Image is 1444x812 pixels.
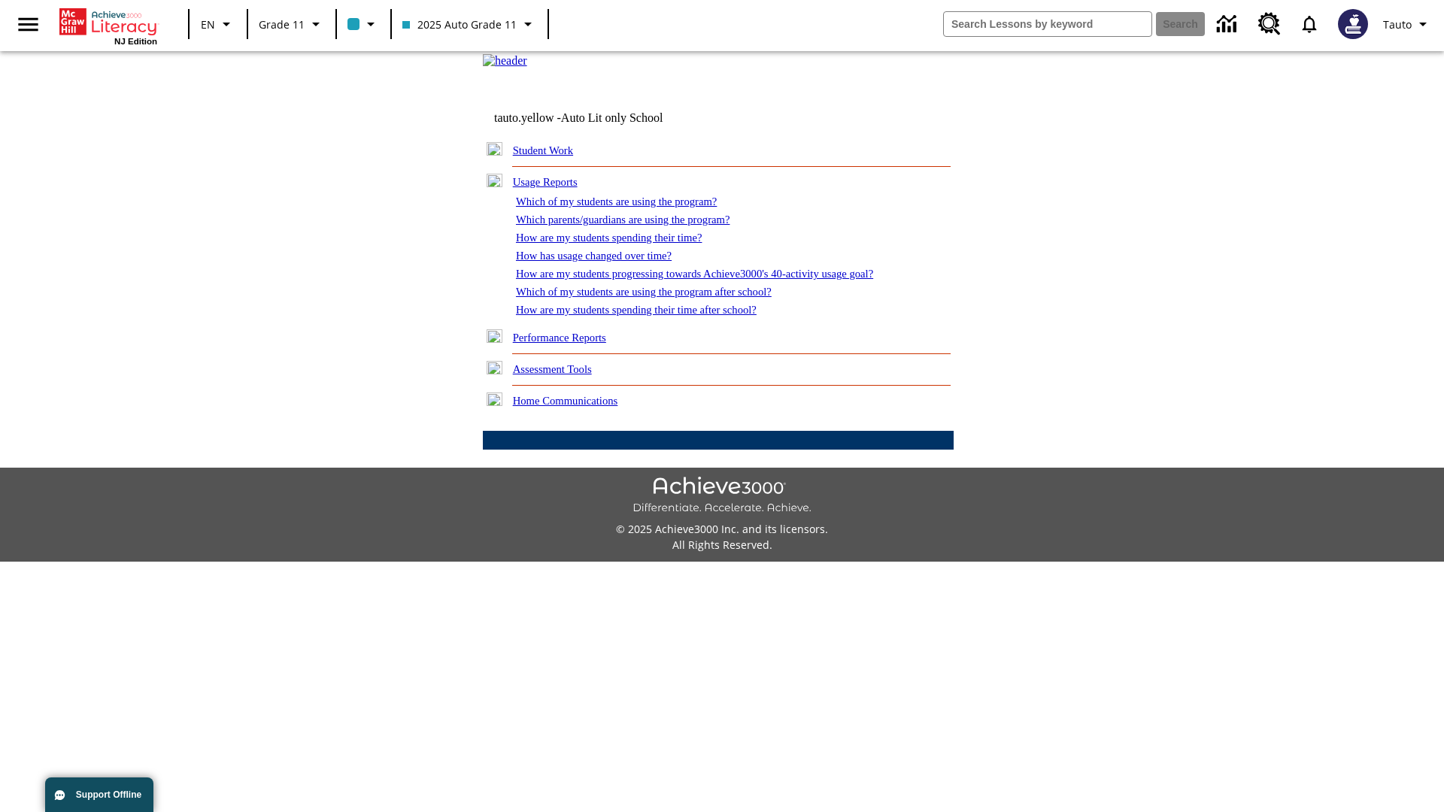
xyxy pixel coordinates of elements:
img: minus.gif [487,174,502,187]
a: How are my students progressing towards Achieve3000's 40-activity usage goal? [516,268,873,280]
img: plus.gif [487,329,502,343]
span: NJ Edition [114,37,157,46]
a: Student Work [513,144,573,156]
img: Achieve3000 Differentiate Accelerate Achieve [633,477,811,515]
a: Which parents/guardians are using the program? [516,214,730,226]
button: Support Offline [45,777,153,812]
a: Home Communications [513,395,618,407]
span: Tauto [1383,17,1412,32]
td: tauto.yellow - [494,111,771,125]
button: Language: EN, Select a language [194,11,242,38]
nobr: Auto Lit only School [561,111,663,124]
img: plus.gif [487,142,502,156]
span: Grade 11 [259,17,305,32]
img: header [483,54,527,68]
a: Which of my students are using the program after school? [516,286,772,298]
a: How are my students spending their time? [516,232,702,244]
a: Resource Center, Will open in new tab [1249,4,1290,44]
span: EN [201,17,215,32]
a: How has usage changed over time? [516,250,672,262]
input: search field [944,12,1151,36]
div: Home [59,5,157,46]
button: Class color is light blue. Change class color [341,11,386,38]
span: Support Offline [76,789,141,800]
a: Performance Reports [513,332,606,344]
span: 2025 Auto Grade 11 [402,17,517,32]
img: plus.gif [487,392,502,406]
button: Class: 2025 Auto Grade 11, Select your class [396,11,543,38]
button: Select a new avatar [1329,5,1377,44]
img: Avatar [1338,9,1368,39]
a: Data Center [1208,4,1249,45]
a: Notifications [1290,5,1329,44]
a: How are my students spending their time after school? [516,304,757,316]
a: Usage Reports [513,176,578,188]
img: plus.gif [487,361,502,374]
button: Grade: Grade 11, Select a grade [253,11,331,38]
a: Assessment Tools [513,363,592,375]
a: Which of my students are using the program? [516,195,717,208]
button: Open side menu [6,2,50,47]
button: Profile/Settings [1377,11,1438,38]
